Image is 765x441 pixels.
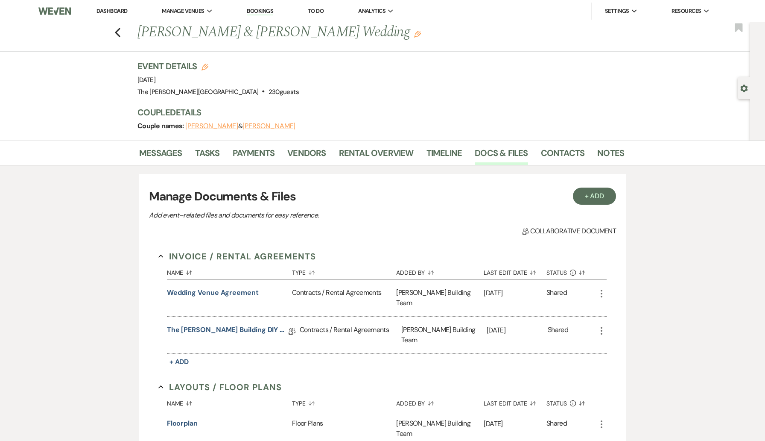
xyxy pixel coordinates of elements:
p: [DATE] [484,288,546,299]
button: Status [546,394,596,410]
div: [PERSON_NAME] Building Team [401,317,487,353]
a: Dashboard [96,7,127,15]
div: Contracts / Rental Agreements [300,317,401,353]
div: Contracts / Rental Agreements [292,279,396,316]
button: Invoice / Rental Agreements [158,250,316,263]
span: The [PERSON_NAME][GEOGRAPHIC_DATA] [137,88,258,96]
p: [DATE] [487,325,548,336]
button: Name [167,263,292,279]
button: Type [292,394,396,410]
span: Settings [605,7,629,15]
button: [PERSON_NAME] [242,123,295,129]
span: Analytics [358,7,385,15]
span: + Add [169,357,189,366]
h3: Manage Documents & Files [149,188,616,206]
button: + Add [167,356,192,368]
a: To Do [308,7,324,15]
span: Resources [672,7,701,15]
span: Status [546,270,567,276]
span: [DATE] [137,76,155,84]
a: Timeline [426,146,462,165]
button: Status [546,263,596,279]
span: 230 guests [269,88,299,96]
a: Rental Overview [339,146,414,165]
button: Layouts / Floor Plans [158,381,282,394]
span: Collaborative document [522,226,616,236]
a: Docs & Files [475,146,528,165]
button: Name [167,394,292,410]
button: Last Edit Date [484,263,546,279]
a: Messages [139,146,182,165]
img: Weven Logo [38,2,71,20]
div: [PERSON_NAME] Building Team [396,279,484,316]
a: Bookings [247,7,273,15]
p: Add event–related files and documents for easy reference. [149,210,448,221]
button: Wedding Venue Agreement [167,288,259,298]
h3: Couple Details [137,106,616,118]
a: Contacts [541,146,585,165]
div: Shared [546,418,567,439]
span: & [185,122,295,130]
a: Tasks [195,146,220,165]
div: Shared [548,325,568,345]
button: [PERSON_NAME] [185,123,238,129]
a: Payments [233,146,275,165]
div: Shared [546,288,567,308]
span: Couple names: [137,121,185,130]
a: Vendors [287,146,326,165]
p: [DATE] [484,418,546,429]
button: Added By [396,394,484,410]
button: Edit [414,30,421,38]
button: Type [292,263,396,279]
button: Open lead details [740,84,748,92]
button: Last Edit Date [484,394,546,410]
h3: Event Details [137,60,299,72]
button: Floorplan [167,418,198,429]
a: Notes [597,146,624,165]
button: Added By [396,263,484,279]
button: + Add [573,188,616,205]
h1: [PERSON_NAME] & [PERSON_NAME] Wedding [137,22,520,43]
a: The [PERSON_NAME] Building DIY & Policy Guidelines [167,325,289,338]
span: Manage Venues [162,7,204,15]
span: Status [546,400,567,406]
